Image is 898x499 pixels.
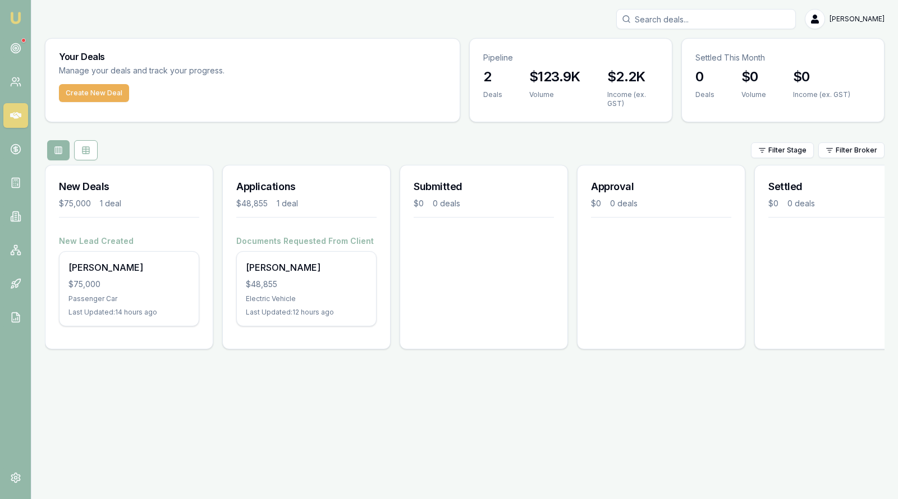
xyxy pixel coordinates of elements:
[277,198,298,209] div: 1 deal
[59,84,129,102] button: Create New Deal
[768,146,807,155] span: Filter Stage
[483,90,502,99] div: Deals
[246,279,367,290] div: $48,855
[414,179,554,195] h3: Submitted
[414,198,424,209] div: $0
[793,90,850,99] div: Income (ex. GST)
[529,90,580,99] div: Volume
[59,179,199,195] h3: New Deals
[246,294,367,303] div: Electric Vehicle
[59,52,446,61] h3: Your Deals
[741,90,766,99] div: Volume
[591,179,731,195] h3: Approval
[9,11,22,25] img: emu-icon-u.png
[236,198,268,209] div: $48,855
[68,261,190,274] div: [PERSON_NAME]
[483,68,502,86] h3: 2
[751,142,814,158] button: Filter Stage
[433,198,460,209] div: 0 deals
[695,90,714,99] div: Deals
[695,52,870,63] p: Settled This Month
[236,235,377,247] h4: Documents Requested From Client
[830,15,885,24] span: [PERSON_NAME]
[483,52,658,63] p: Pipeline
[68,279,190,290] div: $75,000
[607,68,658,86] h3: $2.2K
[236,179,377,195] h3: Applications
[100,198,121,209] div: 1 deal
[59,198,91,209] div: $75,000
[607,90,658,108] div: Income (ex. GST)
[246,261,367,274] div: [PERSON_NAME]
[246,308,367,317] div: Last Updated: 12 hours ago
[787,198,815,209] div: 0 deals
[616,9,796,29] input: Search deals
[59,64,346,77] p: Manage your deals and track your progress.
[741,68,766,86] h3: $0
[529,68,580,86] h3: $123.9K
[610,198,638,209] div: 0 deals
[793,68,850,86] h3: $0
[59,235,199,247] h4: New Lead Created
[68,294,190,303] div: Passenger Car
[591,198,601,209] div: $0
[768,198,778,209] div: $0
[818,142,885,158] button: Filter Broker
[836,146,877,155] span: Filter Broker
[695,68,714,86] h3: 0
[68,308,190,317] div: Last Updated: 14 hours ago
